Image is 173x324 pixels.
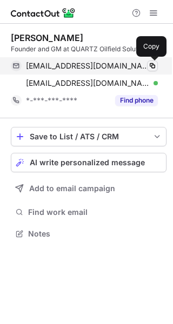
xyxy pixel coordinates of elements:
[28,207,162,217] span: Find work email
[30,132,148,141] div: Save to List / ATS / CRM
[11,44,167,54] div: Founder and GM at QUARTZ Oilfield Solutions
[11,179,167,198] button: Add to email campaign
[11,6,76,19] img: ContactOut v5.3.10
[11,32,83,43] div: [PERSON_NAME]
[28,229,162,239] span: Notes
[26,78,150,88] span: [EMAIL_ADDRESS][DOMAIN_NAME]
[115,95,158,106] button: Reveal Button
[29,184,115,193] span: Add to email campaign
[11,127,167,146] button: save-profile-one-click
[11,153,167,172] button: AI write personalized message
[11,226,167,241] button: Notes
[11,205,167,220] button: Find work email
[30,158,145,167] span: AI write personalized message
[26,61,150,71] span: [EMAIL_ADDRESS][DOMAIN_NAME]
